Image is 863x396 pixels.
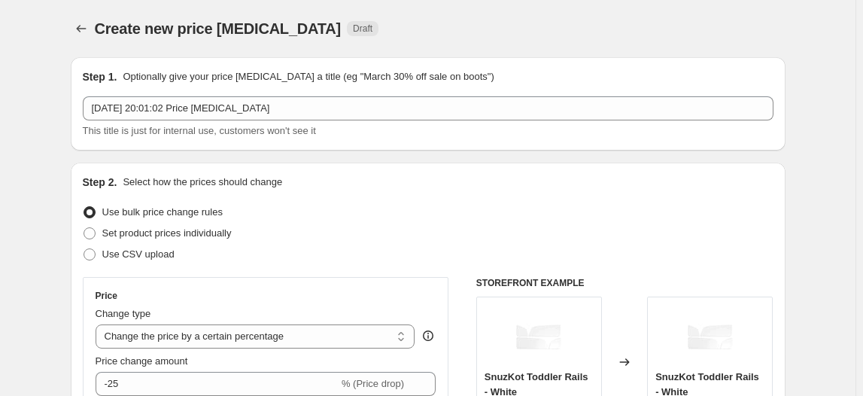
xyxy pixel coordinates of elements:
span: Create new price [MEDICAL_DATA] [95,20,342,37]
button: Price change jobs [71,18,92,39]
p: Select how the prices should change [123,175,282,190]
img: SnuzKot-Toddler-Rails-White_1_80x.webp [680,305,740,365]
h2: Step 1. [83,69,117,84]
div: help [421,328,436,343]
h3: Price [96,290,117,302]
span: Use bulk price change rules [102,206,223,218]
span: % (Price drop) [342,378,404,389]
h6: STOREFRONT EXAMPLE [476,277,773,289]
span: This title is just for internal use, customers won't see it [83,125,316,136]
input: -15 [96,372,339,396]
h2: Step 2. [83,175,117,190]
img: SnuzKot-Toddler-Rails-White_1_80x.webp [509,305,569,365]
input: 30% off holiday sale [83,96,773,120]
span: Set product prices individually [102,227,232,239]
span: Use CSV upload [102,248,175,260]
span: Change type [96,308,151,319]
span: Draft [353,23,372,35]
p: Optionally give your price [MEDICAL_DATA] a title (eg "March 30% off sale on boots") [123,69,494,84]
span: Price change amount [96,355,188,367]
